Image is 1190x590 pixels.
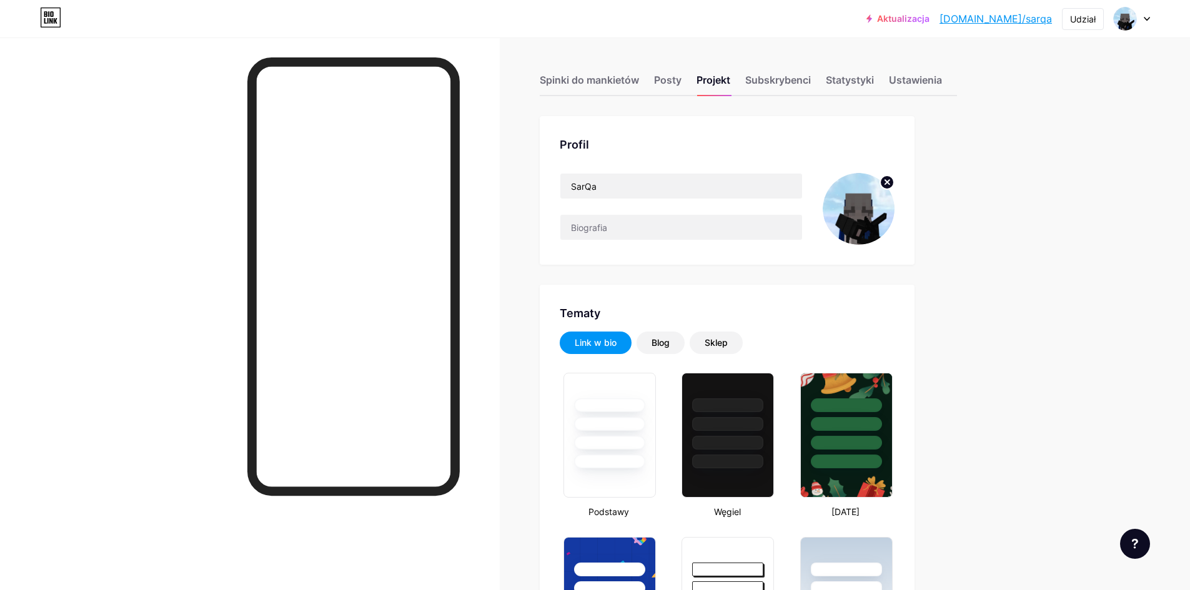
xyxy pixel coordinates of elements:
[652,337,670,348] font: Blog
[540,74,639,86] font: Spinki do mankietów
[654,74,682,86] font: Posty
[823,173,895,245] img: SarQa
[745,74,811,86] font: Subskrybenci
[940,11,1052,26] a: [DOMAIN_NAME]/sarqa
[697,74,730,86] font: Projekt
[831,506,860,517] font: [DATE]
[877,13,930,24] font: Aktualizacja
[560,174,802,199] input: Nazwa
[826,74,874,86] font: Statystyki
[940,12,1052,25] font: [DOMAIN_NAME]/sarqa
[560,215,802,240] input: Biografia
[560,138,589,151] font: Profil
[1113,7,1137,31] img: SarQa
[575,337,617,348] font: Link w bio
[588,506,629,517] font: Podstawy
[705,337,728,348] font: Sklep
[889,74,942,86] font: Ustawienia
[560,307,600,320] font: Tematy
[714,506,741,517] font: Węgiel
[1070,14,1096,24] font: Udział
